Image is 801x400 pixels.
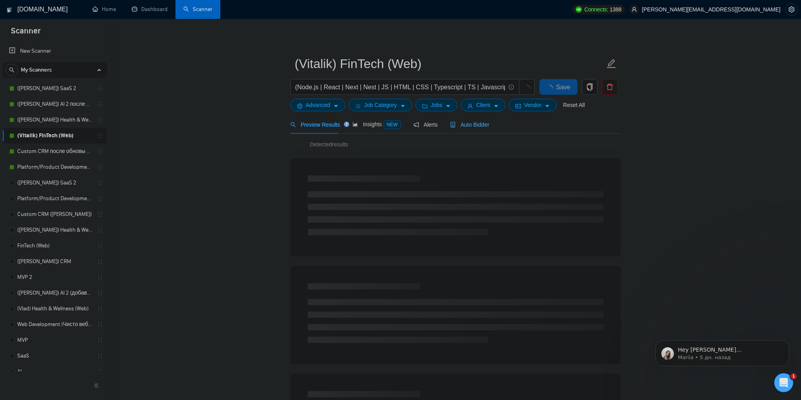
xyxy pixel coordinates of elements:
[97,274,103,280] span: holder
[461,99,506,111] button: userClientcaret-down
[515,103,521,109] span: idcard
[17,269,92,285] a: MVP 2
[97,258,103,265] span: holder
[297,103,303,109] span: setting
[306,101,330,109] span: Advanced
[582,83,597,90] span: copy
[509,85,514,90] span: info-circle
[97,369,103,375] span: holder
[7,4,12,16] img: logo
[582,79,598,95] button: copy
[556,82,570,92] span: Save
[343,121,350,128] div: Tooltip anchor
[602,79,618,95] button: delete
[132,6,168,13] a: dashboardDashboard
[17,112,92,128] a: ([PERSON_NAME]) Health & Wellness (Web) после обновы профиля
[523,85,530,92] span: loading
[353,121,400,127] span: Insights
[17,206,92,222] a: Custom CRM ([PERSON_NAME])
[97,290,103,296] span: holder
[384,120,401,129] span: NEW
[610,5,622,14] span: 1388
[364,101,397,109] span: Job Category
[295,54,605,74] input: Scanner name...
[509,99,557,111] button: idcardVendorcaret-down
[333,103,339,109] span: caret-down
[305,140,354,149] span: Detected results
[97,243,103,249] span: holder
[97,211,103,218] span: holder
[3,43,107,59] li: New Scanner
[94,382,102,389] span: double-left
[431,101,443,109] span: Jobs
[97,195,103,202] span: holder
[17,301,92,317] a: (Vlad) Health & Wellness (Web)
[17,364,92,380] a: AI
[774,373,793,392] iframe: Intercom live chat
[355,103,361,109] span: bars
[6,67,18,73] span: search
[413,122,438,128] span: Alerts
[17,254,92,269] a: ([PERSON_NAME]) CRM
[539,79,578,95] button: Save
[415,99,458,111] button: folderJobscaret-down
[476,101,490,109] span: Client
[5,25,47,42] span: Scanner
[97,227,103,233] span: holder
[544,103,550,109] span: caret-down
[524,101,541,109] span: Vendor
[400,103,406,109] span: caret-down
[606,59,616,69] span: edit
[17,332,92,348] a: MVP
[450,122,489,128] span: Auto Bidder
[17,144,92,159] a: Custom CRM после обновы профилей
[353,122,358,127] span: area-chart
[584,5,608,14] span: Connects:
[17,159,92,175] a: Platform/Product Development (Чисто продкты) (после обновы профилей)
[97,133,103,139] span: holder
[450,122,456,127] span: robot
[602,83,617,90] span: delete
[349,99,412,111] button: barsJob Categorycaret-down
[493,103,499,109] span: caret-down
[790,373,797,380] span: 1
[17,348,92,364] a: SaaS
[563,101,585,109] a: Reset All
[290,99,345,111] button: settingAdvancedcaret-down
[290,122,340,128] span: Preview Results
[17,96,92,112] a: ([PERSON_NAME]) AI 2 после обновы профиля
[21,62,52,78] span: My Scanners
[576,6,582,13] img: upwork-logo.png
[786,6,797,13] span: setting
[17,175,92,191] a: ([PERSON_NAME]) SaaS 2
[9,43,101,59] a: New Scanner
[17,81,92,96] a: ([PERSON_NAME]) SaaS 2
[17,191,92,206] a: Platform/Product Development (Чисто продкты)
[6,64,18,76] button: search
[97,306,103,312] span: holder
[785,3,798,16] button: setting
[17,285,92,301] a: ([PERSON_NAME]) AI 2 (добавить теги, заточить под АИ, сумо в кавер добавить)
[413,122,419,127] span: notification
[17,128,92,144] a: (Vitalik) FinTech (Web)
[422,103,428,109] span: folder
[290,122,296,127] span: search
[97,85,103,92] span: holder
[445,103,451,109] span: caret-down
[97,180,103,186] span: holder
[183,6,212,13] a: searchScanner
[97,353,103,359] span: holder
[644,324,801,379] iframe: Intercom notifications сообщение
[17,317,92,332] a: Web Development (Чисто вебсайты)
[546,85,556,91] span: loading
[97,164,103,170] span: holder
[17,222,92,238] a: ([PERSON_NAME]) Health & Wellness (Web)
[97,101,103,107] span: holder
[467,103,473,109] span: user
[97,337,103,343] span: holder
[97,321,103,328] span: holder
